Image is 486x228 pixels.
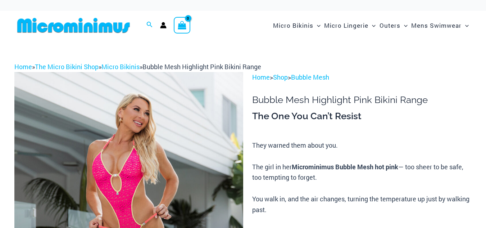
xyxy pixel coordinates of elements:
span: Micro Bikinis [273,16,313,35]
span: Micro Lingerie [324,16,368,35]
h1: Bubble Mesh Highlight Pink Bikini Range [252,94,472,106]
a: Search icon link [146,21,153,30]
a: View Shopping Cart, empty [174,17,190,33]
a: OutersMenu ToggleMenu Toggle [378,14,409,36]
a: Shop [273,73,288,81]
a: Home [252,73,270,81]
a: Account icon link [160,22,167,28]
span: Bubble Mesh Highlight Pink Bikini Range [142,62,261,71]
a: Micro BikinisMenu ToggleMenu Toggle [271,14,322,36]
img: MM SHOP LOGO FLAT [14,17,133,33]
a: The Micro Bikini Shop [35,62,99,71]
span: Menu Toggle [400,16,408,35]
span: Mens Swimwear [411,16,462,35]
span: Menu Toggle [462,16,469,35]
p: > > [252,72,472,83]
a: Bubble Mesh [291,73,329,81]
span: Menu Toggle [313,16,321,35]
span: Outers [380,16,400,35]
span: Menu Toggle [368,16,376,35]
a: Home [14,62,32,71]
a: Micro LingerieMenu ToggleMenu Toggle [322,14,377,36]
nav: Site Navigation [270,13,472,37]
b: Microminimus Bubble Mesh hot pink [292,162,398,171]
a: Mens SwimwearMenu ToggleMenu Toggle [409,14,471,36]
h3: The One You Can’t Resist [252,110,472,122]
a: Micro Bikinis [101,62,140,71]
span: » » » [14,62,261,71]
